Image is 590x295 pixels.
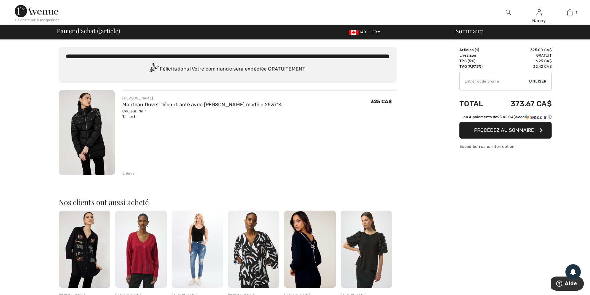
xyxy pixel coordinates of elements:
div: Sommaire [448,28,586,34]
td: Total [459,93,493,114]
div: Expédition sans interruption [459,143,552,149]
img: Haut Décontracté à Col V modèle 253224 [228,211,279,288]
td: TPS (5%) [459,58,493,64]
span: Procédez au sommaire [474,127,534,133]
div: ou 4 paiements de avec [463,114,552,120]
img: Jeans mi-hauts à la cheville modèle 234146U [172,211,223,288]
img: Pull à col en V avec bijou modèle 254966 [115,211,167,288]
img: Congratulation2.svg [147,63,160,75]
span: 93.42 CA$ [497,115,516,119]
span: 325 CA$ [371,99,392,104]
img: Pull Orné de Bijoux modèle 243457 [284,211,336,288]
td: 325.00 CA$ [493,47,552,53]
div: Enlever [122,171,136,176]
div: Nancy [524,18,554,24]
td: Articles ( ) [459,47,493,53]
td: 32.42 CA$ [493,64,552,69]
span: Panier d'achat ( article) [57,28,120,34]
span: 1 [99,26,101,34]
a: Manteau Duvet Décontracté avec [PERSON_NAME] modèle 253714 [122,102,282,107]
img: Canadian Dollar [349,30,359,35]
td: 16.25 CA$ [493,58,552,64]
input: Code promo [460,72,529,91]
img: Mes infos [537,9,542,16]
td: TVQ (9.975%) [459,64,493,69]
span: Utiliser [529,79,546,84]
img: Pull à Manches Bouffantes modèle 254064 [341,211,392,288]
img: Sezzle [525,114,547,120]
td: 373.67 CA$ [493,93,552,114]
div: Félicitations ! Votre commande sera expédiée GRATUITEMENT ! [66,63,389,75]
a: Se connecter [537,9,542,15]
button: Procédez au sommaire [459,122,552,139]
td: Gratuit [493,53,552,58]
img: recherche [506,9,511,16]
div: ou 4 paiements de93.42 CA$avecSezzle Cliquez pour en savoir plus sur Sezzle [459,114,552,122]
div: Couleur: Noir Taille: L [122,108,282,119]
span: CAD [349,30,369,34]
span: 1 [476,48,478,52]
div: < Continuer à magasiner [15,17,59,23]
img: 1ère Avenue [15,5,58,17]
iframe: Ouvre un widget dans lequel vous pouvez trouver plus d’informations [551,277,584,292]
td: Livraison [459,53,493,58]
span: 1 [576,10,577,15]
img: Manteau Duvet Décontracté avec Bijoux modèle 253714 [59,90,115,175]
a: 1 [555,9,585,16]
div: [PERSON_NAME] [122,95,282,101]
img: Mon panier [567,9,572,16]
h2: Nos clients ont aussi acheté [59,198,397,206]
img: Décontracté Col V Manches Longues modèle 253824 [59,211,110,288]
span: FR [372,30,380,34]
